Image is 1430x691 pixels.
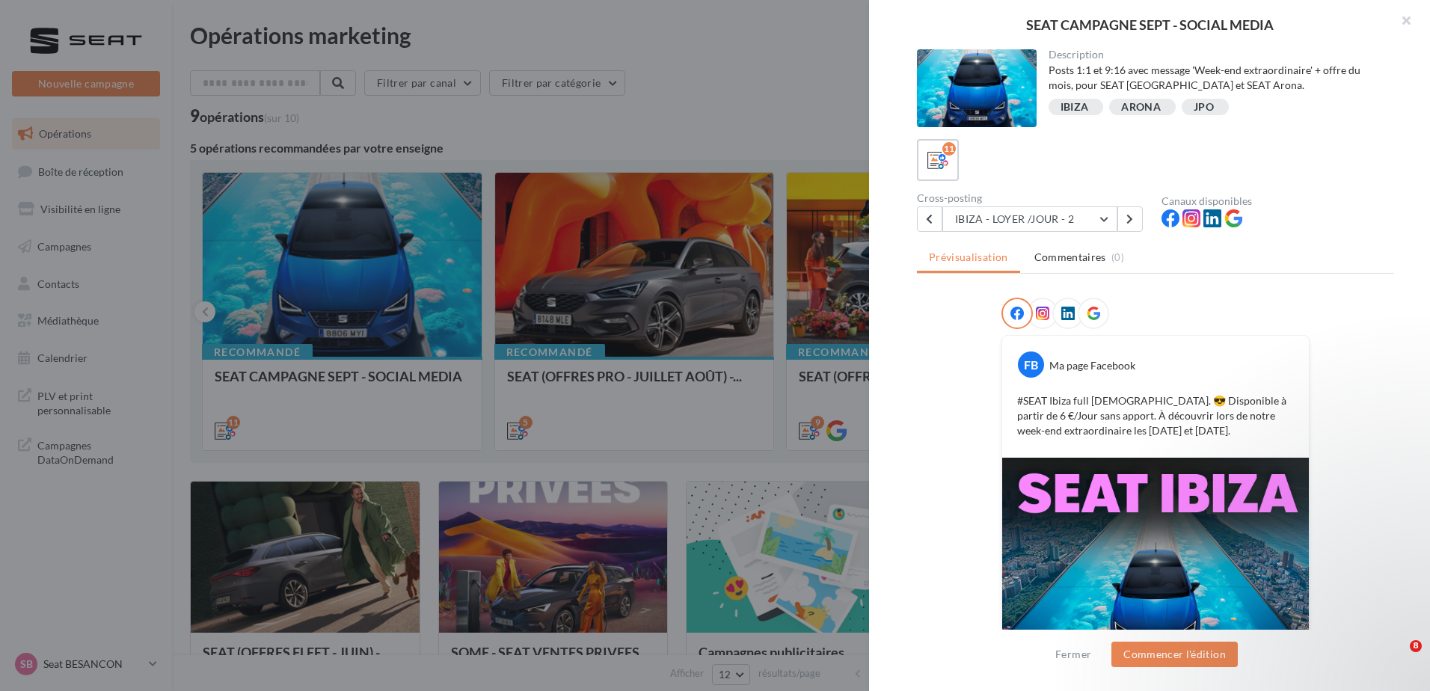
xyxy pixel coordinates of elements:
div: IBIZA [1061,102,1089,113]
span: Commentaires [1034,250,1106,265]
span: (0) [1111,251,1124,263]
div: Description [1049,49,1383,60]
div: JPO [1194,102,1214,113]
div: Posts 1:1 et 9:16 avec message 'Week-end extraordinaire' + offre du mois, pour SEAT [GEOGRAPHIC_D... [1049,63,1383,93]
button: Commencer l'édition [1111,642,1238,667]
iframe: Intercom live chat [1379,640,1415,676]
button: IBIZA - LOYER /JOUR - 2 [942,206,1117,232]
button: Fermer [1049,645,1097,663]
p: #SEAT Ibiza full [DEMOGRAPHIC_DATA]. 😎 Disponible à partir de 6 €/Jour sans apport. À découvrir l... [1017,393,1294,438]
div: Canaux disponibles [1162,196,1394,206]
div: FB [1018,351,1044,378]
span: 8 [1410,640,1422,652]
div: SEAT CAMPAGNE SEPT - SOCIAL MEDIA [893,18,1406,31]
div: Ma page Facebook [1049,358,1135,373]
div: 11 [942,142,956,156]
div: Cross-posting [917,193,1150,203]
div: ARONA [1121,102,1161,113]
